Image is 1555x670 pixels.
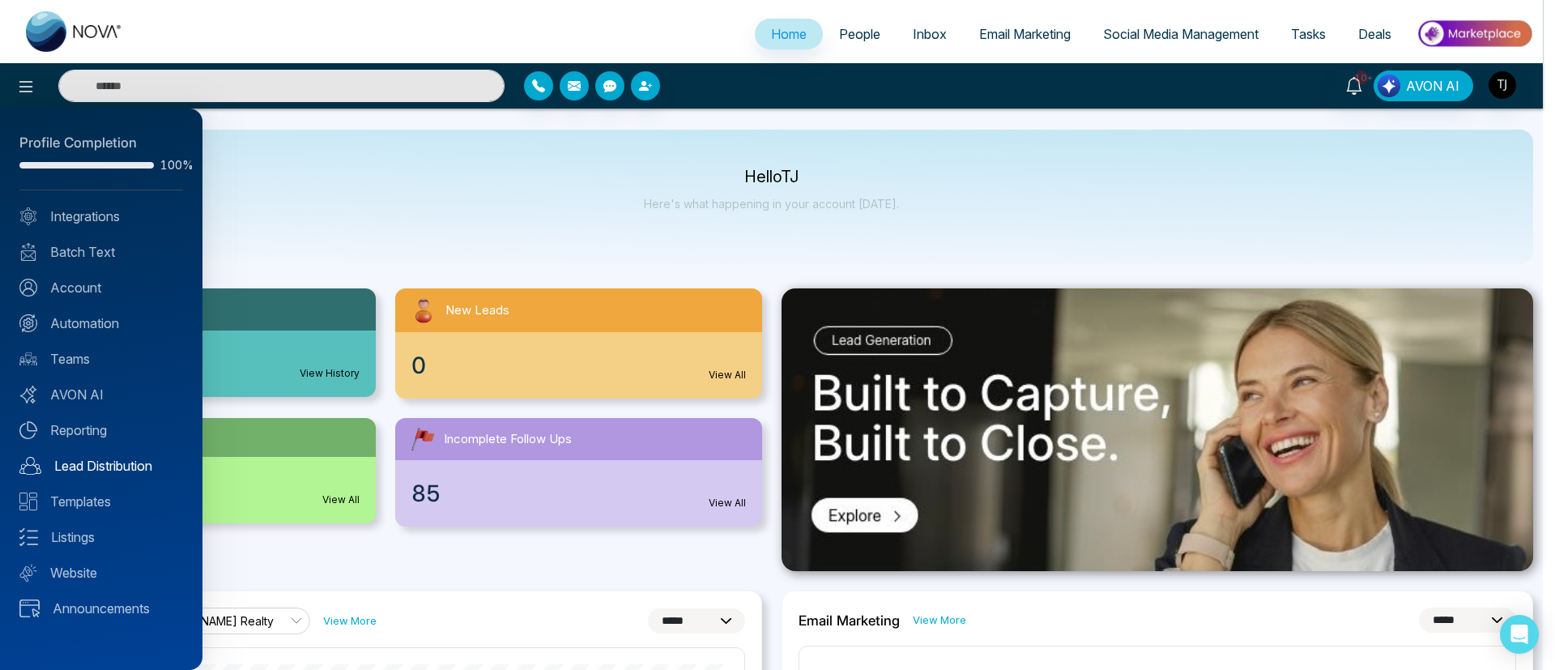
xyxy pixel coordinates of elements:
[19,492,183,511] a: Templates
[19,563,183,583] a: Website
[19,133,183,154] div: Profile Completion
[19,350,37,368] img: team.svg
[160,160,183,171] span: 100%
[19,493,37,510] img: Templates.svg
[19,279,37,297] img: Account.svg
[19,385,183,404] a: AVON AI
[19,242,183,262] a: Batch Text
[19,528,38,546] img: Listings.svg
[19,599,183,618] a: Announcements
[19,278,183,297] a: Account
[1500,615,1539,654] div: Open Intercom Messenger
[19,207,183,226] a: Integrations
[19,314,37,332] img: Automation.svg
[19,421,37,439] img: Reporting.svg
[19,457,41,475] img: Lead-dist.svg
[19,564,37,582] img: Website.svg
[19,386,37,403] img: Avon-AI.svg
[19,314,183,333] a: Automation
[19,349,183,369] a: Teams
[19,243,37,261] img: batch_text_white.png
[19,600,40,617] img: announcements.svg
[19,207,37,225] img: Integrated.svg
[19,456,183,476] a: Lead Distribution
[19,527,183,547] a: Listings
[19,420,183,440] a: Reporting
